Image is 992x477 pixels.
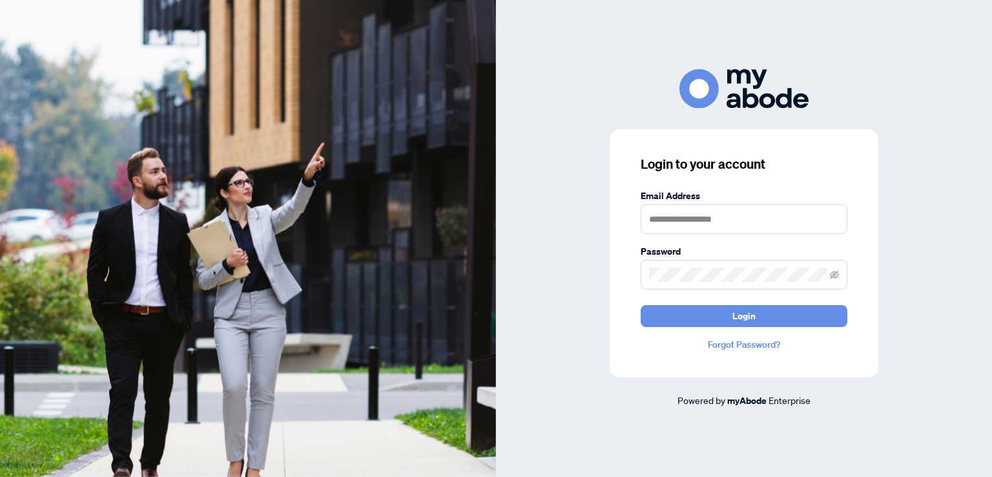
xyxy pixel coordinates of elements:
span: Enterprise [769,394,811,406]
span: Powered by [677,394,725,406]
h3: Login to your account [641,155,847,173]
span: eye-invisible [830,270,839,279]
label: Email Address [641,189,847,203]
a: myAbode [727,394,767,408]
label: Password [641,244,847,259]
button: Login [641,305,847,327]
a: Forgot Password? [641,337,847,352]
img: ma-logo [679,69,809,109]
span: Login [732,306,756,326]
